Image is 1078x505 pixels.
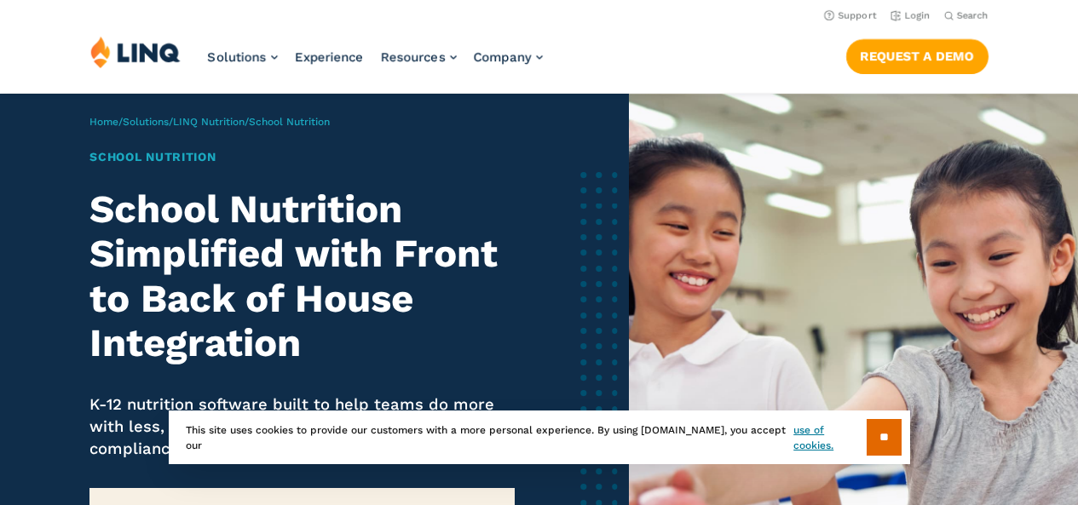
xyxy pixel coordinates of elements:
[208,36,543,92] nav: Primary Navigation
[89,116,118,128] a: Home
[89,393,514,461] p: K-12 nutrition software built to help teams do more with less, maximize efficiency, and ensure co...
[474,49,543,65] a: Company
[90,36,181,68] img: LINQ | K‑12 Software
[249,116,330,128] span: School Nutrition
[123,116,169,128] a: Solutions
[173,116,245,128] a: LINQ Nutrition
[208,49,267,65] span: Solutions
[89,148,514,166] h1: School Nutrition
[381,49,457,65] a: Resources
[957,10,989,21] span: Search
[846,36,989,73] nav: Button Navigation
[295,49,364,65] a: Experience
[474,49,532,65] span: Company
[89,116,330,128] span: / / /
[793,422,866,453] a: use of cookies.
[944,9,989,22] button: Open Search Bar
[89,187,514,366] h2: School Nutrition Simplified with Front to Back of House Integration
[891,10,931,21] a: Login
[169,410,910,464] div: This site uses cookies to provide our customers with a more personal experience. By using [DOMAIN...
[381,49,446,65] span: Resources
[846,39,989,73] a: Request a Demo
[208,49,278,65] a: Solutions
[824,10,877,21] a: Support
